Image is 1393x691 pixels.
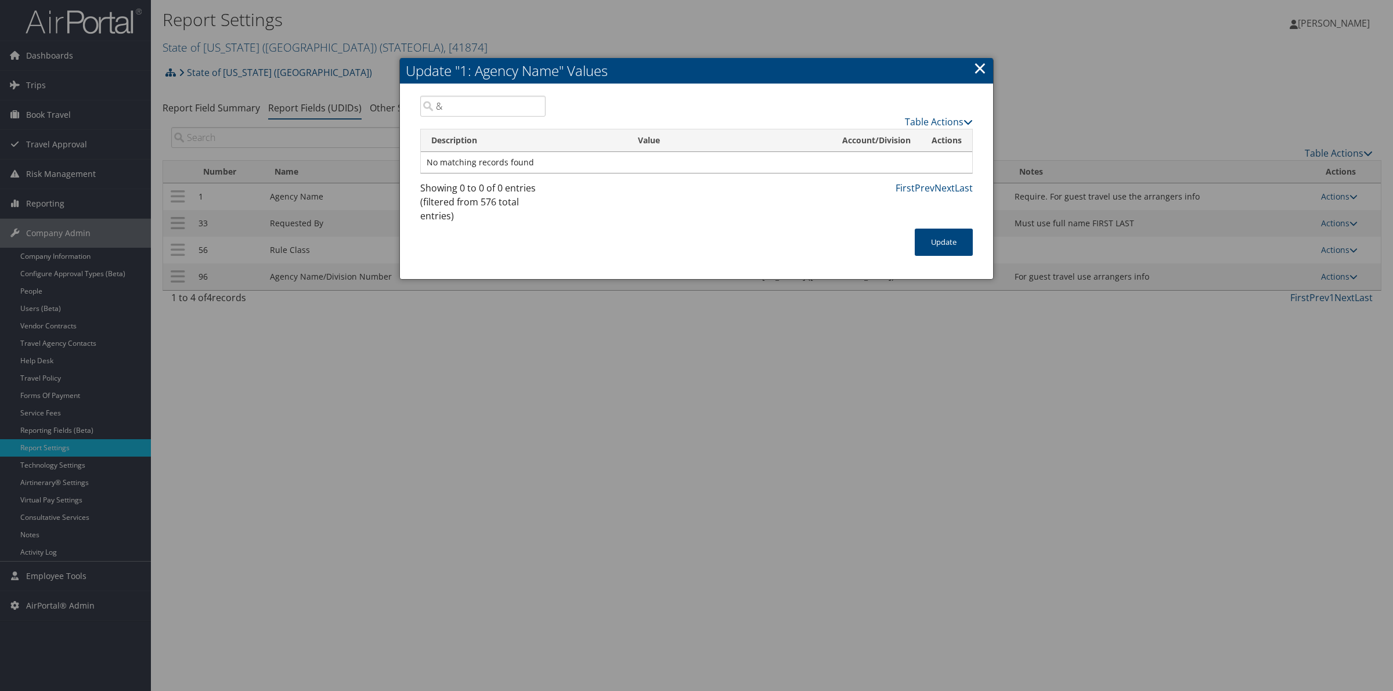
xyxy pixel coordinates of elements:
[627,129,832,152] th: Value: activate to sort column ascending
[832,129,921,152] th: Account/Division: activate to sort column ascending
[921,129,972,152] th: Actions
[420,96,546,117] input: Search
[915,229,973,256] button: Update
[915,182,934,194] a: Prev
[905,115,973,128] a: Table Actions
[973,56,987,79] a: ×
[955,182,973,194] a: Last
[421,129,627,152] th: Description: activate to sort column descending
[421,152,972,173] td: No matching records found
[400,58,993,84] h2: Update "1: Agency Name" Values
[934,182,955,194] a: Next
[896,182,915,194] a: First
[420,181,546,229] div: Showing 0 to 0 of 0 entries (filtered from 576 total entries)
